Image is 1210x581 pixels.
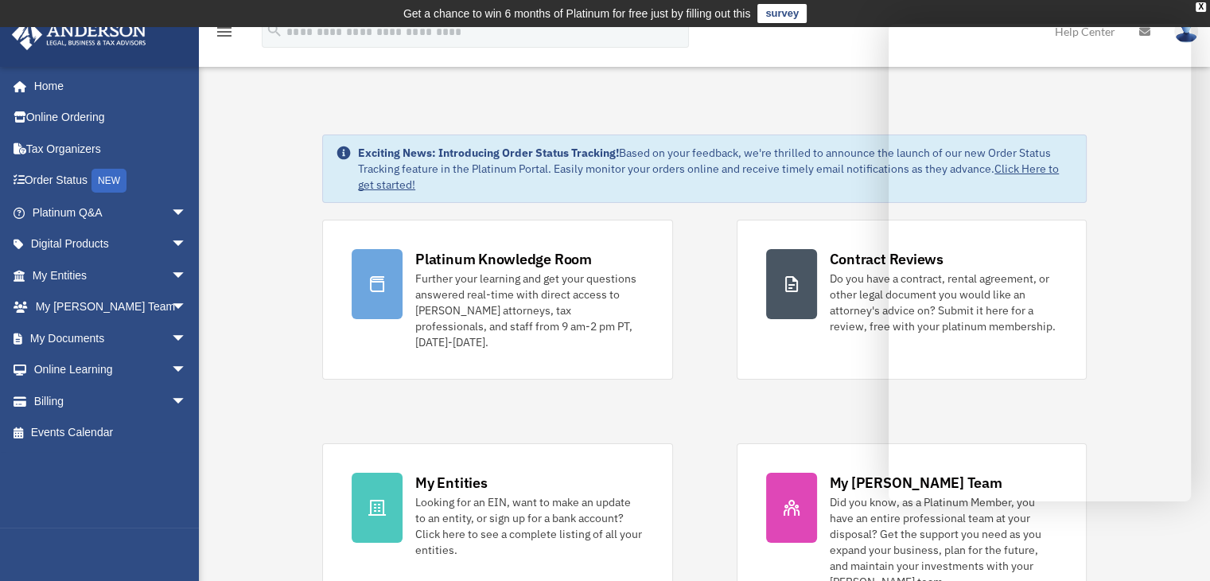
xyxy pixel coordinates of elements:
div: Contract Reviews [830,249,943,269]
a: Click Here to get started! [358,162,1059,192]
img: Anderson Advisors Platinum Portal [7,19,151,50]
span: arrow_drop_down [171,197,203,229]
span: arrow_drop_down [171,322,203,355]
a: survey [757,4,807,23]
span: arrow_drop_down [171,228,203,261]
a: My Documentsarrow_drop_down [11,322,211,354]
div: Do you have a contract, rental agreement, or other legal document you would like an attorney's ad... [830,271,1057,334]
a: Contract Reviews Do you have a contract, rental agreement, or other legal document you would like... [737,220,1087,380]
a: Online Ordering [11,102,211,134]
iframe: Chat Window [889,24,1191,501]
div: Platinum Knowledge Room [415,249,592,269]
div: My Entities [415,473,487,493]
a: Events Calendar [11,417,211,449]
div: Further your learning and get your questions answered real-time with direct access to [PERSON_NAM... [415,271,643,350]
div: Get a chance to win 6 months of Platinum for free just by filling out this [403,4,751,23]
strong: Exciting News: Introducing Order Status Tracking! [358,146,619,160]
a: Home [11,70,203,102]
span: arrow_drop_down [171,259,203,292]
span: arrow_drop_down [171,354,203,387]
a: Tax Organizers [11,133,211,165]
a: Order StatusNEW [11,165,211,197]
i: search [266,21,283,39]
a: Platinum Q&Aarrow_drop_down [11,197,211,228]
span: arrow_drop_down [171,291,203,324]
a: menu [215,28,234,41]
i: menu [215,22,234,41]
a: My Entitiesarrow_drop_down [11,259,211,291]
div: Based on your feedback, we're thrilled to announce the launch of our new Order Status Tracking fe... [358,145,1073,193]
span: arrow_drop_down [171,385,203,418]
div: close [1196,2,1206,12]
div: My [PERSON_NAME] Team [830,473,1002,493]
a: My [PERSON_NAME] Teamarrow_drop_down [11,291,211,323]
a: Billingarrow_drop_down [11,385,211,417]
div: Looking for an EIN, want to make an update to an entity, or sign up for a bank account? Click her... [415,494,643,558]
div: NEW [91,169,126,193]
a: Platinum Knowledge Room Further your learning and get your questions answered real-time with dire... [322,220,672,380]
a: Online Learningarrow_drop_down [11,354,211,386]
a: Digital Productsarrow_drop_down [11,228,211,260]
